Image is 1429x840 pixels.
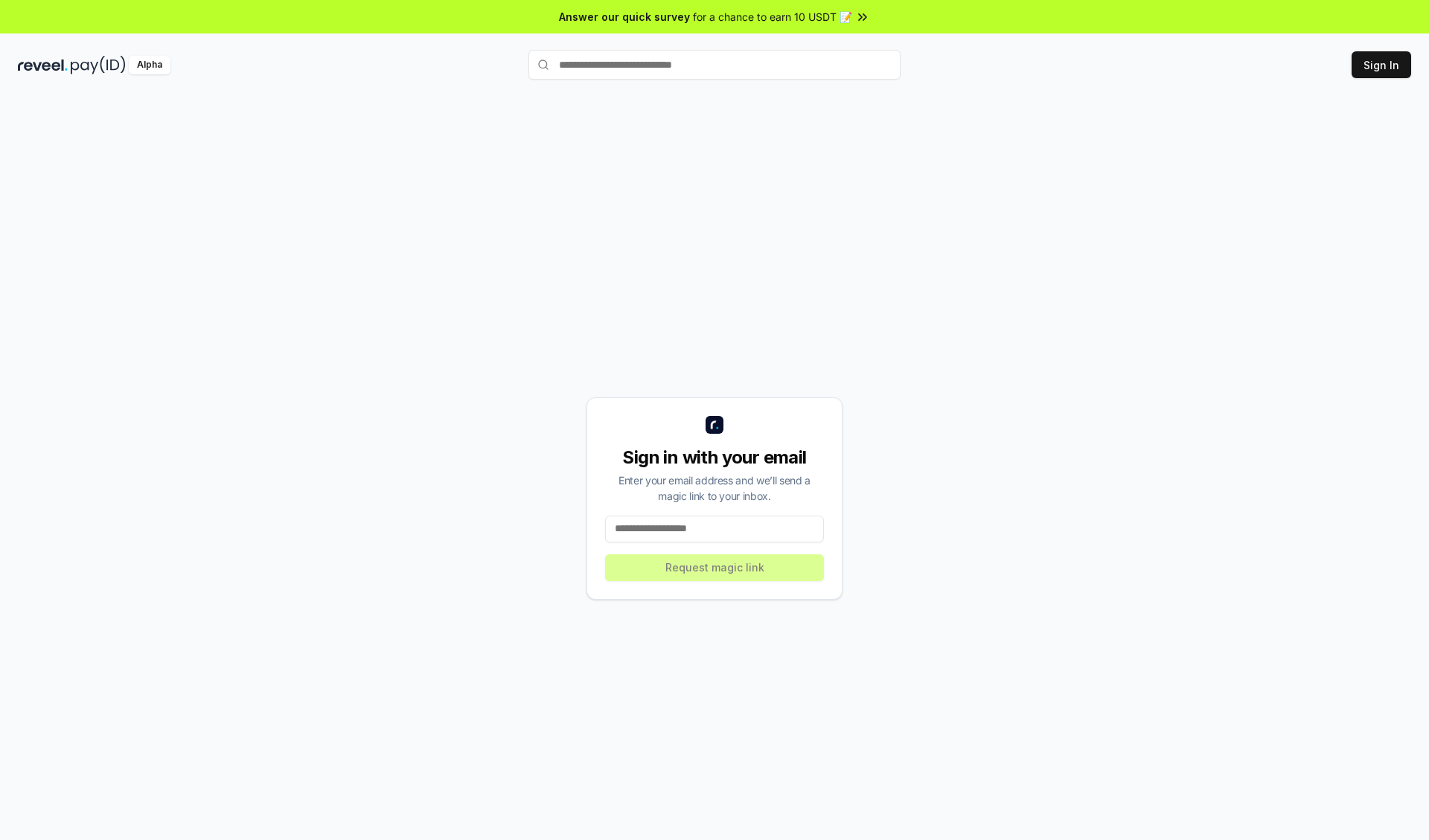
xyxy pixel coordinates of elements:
span: for a chance to earn 10 USDT 📝 [693,9,852,25]
div: Alpha [129,56,170,74]
button: Sign In [1352,51,1411,78]
div: Enter your email address and we’ll send a magic link to your inbox. [605,472,824,504]
img: logo_small [706,416,723,434]
img: reveel_dark [18,56,68,74]
span: Answer our quick survey [559,9,690,25]
div: Sign in with your email [605,446,824,469]
img: pay_id [71,56,126,74]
